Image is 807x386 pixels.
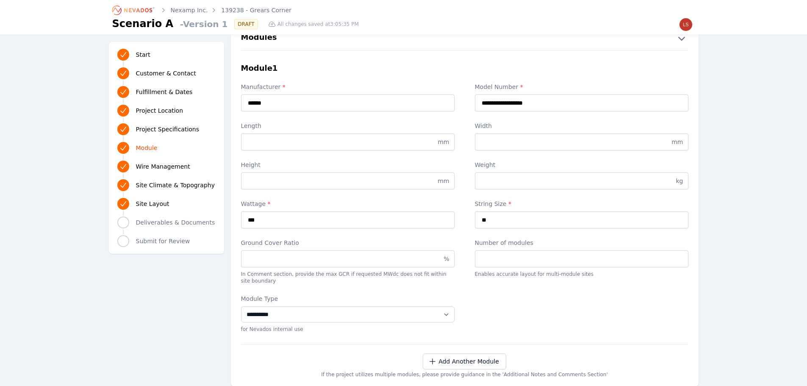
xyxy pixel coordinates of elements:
[475,271,688,278] p: Enables accurate layout for multi-module sites
[234,19,258,29] div: DRAFT
[136,237,190,245] span: Submit for Review
[136,218,215,227] span: Deliverables & Documents
[241,83,455,91] label: Manufacturer
[171,6,208,14] a: Nexamp Inc.
[277,21,359,28] span: All changes saved at 3:05:35 PM
[136,88,193,96] span: Fulfillment & Dates
[112,3,291,17] nav: Breadcrumb
[241,294,455,303] label: Module Type
[679,18,693,31] img: lsukhram@nexamp.com
[423,353,506,369] button: Add Another Module
[112,17,174,31] h1: Scenario A
[475,122,688,130] label: Width
[136,50,150,59] span: Start
[136,181,215,189] span: Site Climate & Topography
[136,69,196,78] span: Customer & Contact
[241,326,455,333] p: for Nevados internal use
[241,161,455,169] label: Height
[136,125,200,133] span: Project Specifications
[475,161,688,169] label: Weight
[136,200,169,208] span: Site Layout
[241,200,455,208] label: Wattage
[221,6,291,14] a: 139238 - Grears Corner
[136,106,183,115] span: Project Location
[136,144,158,152] span: Module
[136,162,190,171] span: Wire Management
[475,239,688,247] label: Number of modules
[321,369,607,378] p: If the project utilizes multiple modules, please provide guidance in the 'Additional Notes and Co...
[241,62,278,74] h3: Module 1
[117,47,216,249] nav: Progress
[231,31,699,45] button: Modules
[475,83,688,91] label: Model Number
[241,31,277,45] h2: Modules
[177,18,227,30] span: - Version 1
[241,271,455,284] p: In Comment section, provide the max GCR if requested MWdc does not fit within site boundary
[475,200,688,208] label: String Size
[241,122,455,130] label: Length
[241,239,455,247] label: Ground Cover Ratio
